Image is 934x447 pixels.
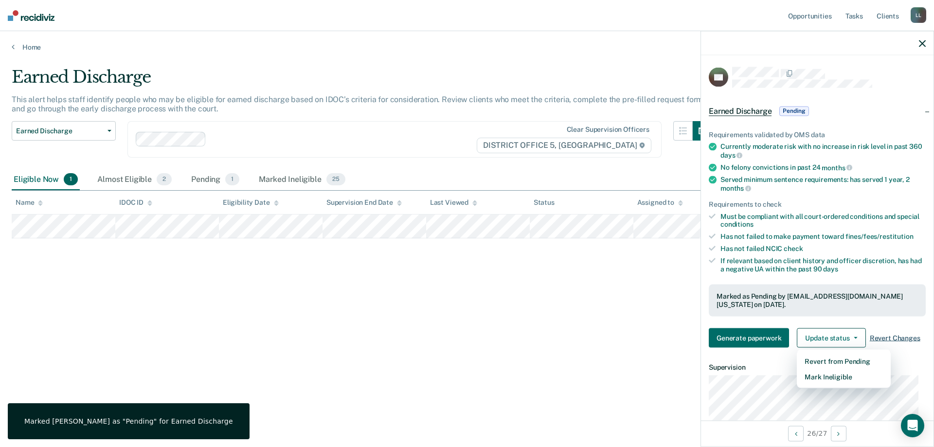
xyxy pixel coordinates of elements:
div: Served minimum sentence requirements: has served 1 year, 2 [720,176,926,192]
span: 2 [157,173,172,186]
div: Must be compliant with all court-ordered conditions and special [720,212,926,229]
div: Has not failed to make payment toward [720,232,926,241]
span: months [822,163,852,171]
div: Open Intercom Messenger [901,414,924,437]
a: Navigate to form link [709,328,793,348]
span: 1 [64,173,78,186]
button: Revert from Pending [797,354,891,369]
div: Name [16,198,43,207]
div: Requirements validated by OMS data [709,130,926,139]
div: Supervision End Date [326,198,402,207]
span: months [720,184,751,192]
div: Marked [PERSON_NAME] as "Pending" for Earned Discharge [24,417,233,426]
div: Eligible Now [12,169,80,191]
span: Pending [779,106,808,116]
button: Generate paperwork [709,328,789,348]
div: Has not failed NCIC [720,245,926,253]
a: Home [12,43,922,52]
div: No felony convictions in past 24 [720,163,926,172]
div: 26 / 27 [701,420,934,446]
span: days [823,265,838,272]
span: check [784,245,803,252]
span: days [720,151,742,159]
div: Almost Eligible [95,169,174,191]
span: Revert Changes [870,334,920,342]
dt: Supervision [709,363,926,372]
button: Mark Ineligible [797,369,891,385]
span: 25 [326,173,345,186]
p: This alert helps staff identify people who may be eligible for earned discharge based on IDOC’s c... [12,95,705,113]
button: Previous Opportunity [788,426,804,441]
button: Next Opportunity [831,426,846,441]
div: Currently moderate risk with no increase in risk level in past 360 [720,143,926,159]
div: Assigned to [637,198,683,207]
div: Eligibility Date [223,198,279,207]
span: conditions [720,220,754,228]
div: Requirements to check [709,200,926,208]
div: Clear supervision officers [567,125,649,134]
span: fines/fees/restitution [845,232,914,240]
div: Pending [189,169,241,191]
div: Marked as Pending by [EMAIL_ADDRESS][DOMAIN_NAME][US_STATE] on [DATE]. [717,292,918,309]
div: IDOC ID [119,198,152,207]
div: If relevant based on client history and officer discretion, has had a negative UA within the past 90 [720,256,926,273]
div: Last Viewed [430,198,477,207]
div: L L [911,7,926,23]
span: 1 [225,173,239,186]
button: Update status [797,328,865,348]
div: Earned Discharge [12,67,712,95]
div: Earned DischargePending [701,95,934,126]
div: Marked Ineligible [257,169,347,191]
span: Earned Discharge [709,106,772,116]
div: Status [534,198,555,207]
span: DISTRICT OFFICE 5, [GEOGRAPHIC_DATA] [477,138,651,153]
span: Earned Discharge [16,127,104,135]
img: Recidiviz [8,10,54,21]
